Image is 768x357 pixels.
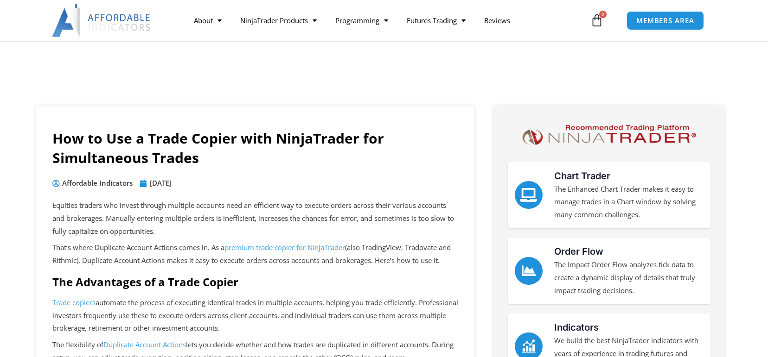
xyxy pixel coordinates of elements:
a: MEMBERS AREA [627,11,704,30]
img: LogoAI | Affordable Indicators – NinjaTrader [52,4,152,37]
span: Equities traders who invest through multiple accounts need an efficient way to execute orders acr... [52,200,454,236]
a: Chart Trader [515,181,543,209]
a: Chart Trader [554,170,610,182]
a: Reviews [475,10,519,31]
span: Affordable Indicators [60,177,133,190]
a: About [185,10,231,31]
span: The flexibility of [52,340,103,349]
a: NinjaTrader Products [231,10,326,31]
img: NinjaTrader Logo | Affordable Indicators – NinjaTrader [518,122,700,148]
span: automate the process of executing identical trades in multiple accounts, helping you trade effici... [52,298,458,333]
span: That’s where Duplicate Account Actions comes in. As a [52,243,224,252]
a: 0 [576,7,617,34]
p: The Enhanced Chart Trader makes it easy to manage trades in a Chart window by solving many common... [554,183,704,222]
p: The Impact Order Flow analyzes tick data to create a dynamic display of details that truly impact... [554,258,704,297]
span: MEMBERS AREA [636,17,694,24]
a: Futures Trading [397,10,475,31]
a: Indicators [554,322,599,333]
span: (also TradingView, Tradovate and Rithmic), Duplicate Account Actions makes it easy to execute ord... [52,243,451,265]
b: The Advantages of a Trade Copier [52,274,238,289]
span: 0 [599,11,607,18]
time: [DATE] [150,178,172,188]
h1: How to Use a Trade Copier with NinjaTrader for Simultaneous Trades [52,129,458,168]
a: Duplicate Account Actions [103,340,186,349]
a: Order Flow [515,257,543,285]
nav: Menu [185,10,588,31]
a: premium trade copier for NinjaTrader [224,243,345,252]
a: Programming [326,10,397,31]
a: Trade copiers [52,298,96,307]
a: Order Flow [554,246,603,257]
